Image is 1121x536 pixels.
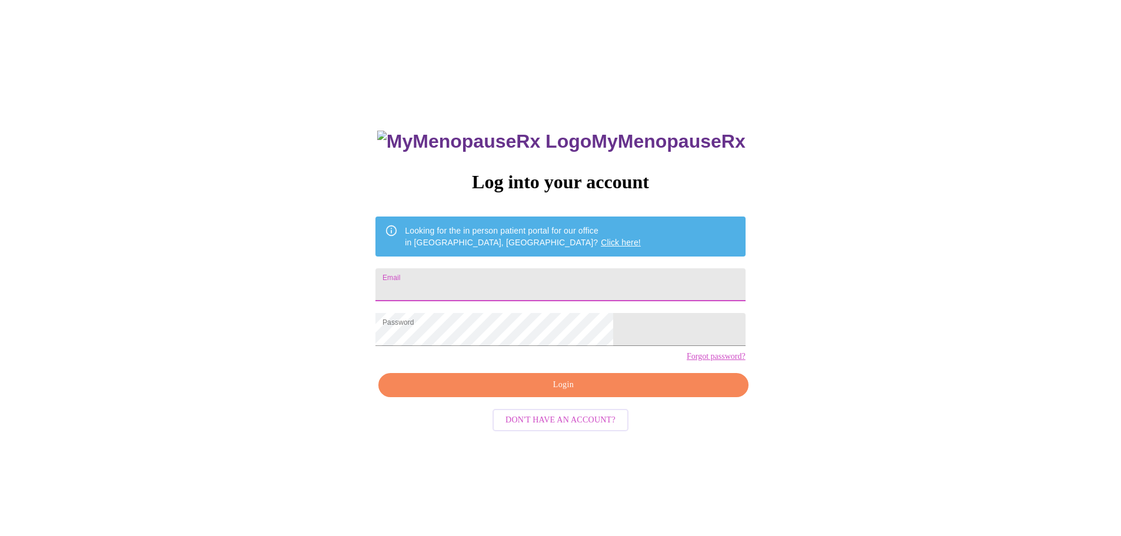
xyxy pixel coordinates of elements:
a: Forgot password? [687,352,746,361]
button: Don't have an account? [493,409,628,432]
a: Click here! [601,238,641,247]
h3: Log into your account [375,171,745,193]
span: Don't have an account? [505,413,616,428]
h3: MyMenopauseRx [377,131,746,152]
img: MyMenopauseRx Logo [377,131,591,152]
span: Login [392,378,734,392]
button: Login [378,373,748,397]
a: Don't have an account? [490,414,631,424]
div: Looking for the in person patient portal for our office in [GEOGRAPHIC_DATA], [GEOGRAPHIC_DATA]? [405,220,641,253]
